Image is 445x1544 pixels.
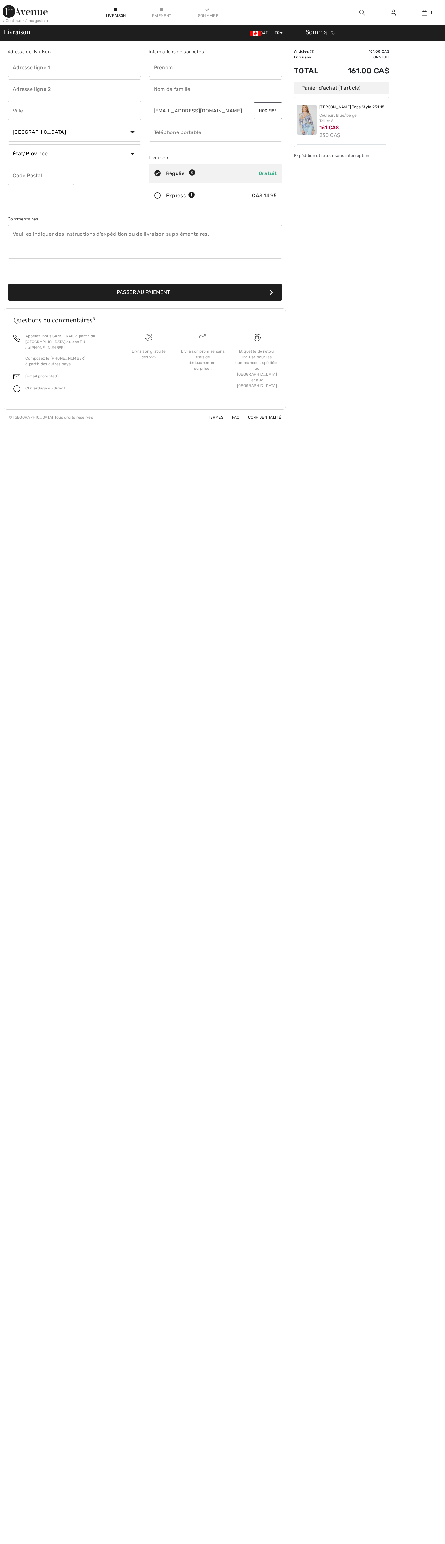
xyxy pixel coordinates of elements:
[319,125,339,131] span: 161 CA$
[8,166,74,185] input: Code Postal
[330,60,390,82] td: 161.00 CA$
[149,101,248,120] input: Courriel
[359,9,365,17] img: recherche
[250,31,271,35] span: CAD
[294,49,330,54] td: Articles ( )
[319,132,341,138] s: 230 CA$
[25,374,59,378] a: [email protected]
[13,317,276,323] h3: Questions ou commentaires?
[8,284,282,301] button: Passer au paiement
[319,112,387,124] div: Couleur: Blue/beige Taille: 6
[275,31,283,35] span: FR
[9,415,93,420] div: © [GEOGRAPHIC_DATA] Tous droits reservés
[294,54,330,60] td: Livraison
[25,333,114,350] p: Appelez-nous SANS FRAIS à partir du [GEOGRAPHIC_DATA] ou des EU au
[149,79,282,98] input: Nom de famille
[200,415,223,420] a: Termes
[330,49,390,54] td: 161.00 CA$
[181,349,225,371] div: Livraison promise sans frais de dédouanement surprise !
[199,334,206,341] img: Livraison promise sans frais de dédouanement surprise&nbsp;!
[3,5,48,18] img: 1ère Avenue
[294,152,389,159] div: Expédition et retour sans interruption
[25,386,65,390] span: Clavardage en direct
[319,105,385,110] a: [PERSON_NAME] Tops Style 251115
[254,334,261,341] img: Livraison gratuite dès 99$
[391,9,396,17] img: Mes infos
[8,216,282,222] div: Commentaires
[149,58,282,77] input: Prénom
[166,192,195,200] div: Express
[254,102,282,119] button: Modifier
[311,49,313,54] span: 1
[8,79,141,98] input: Adresse ligne 2
[166,170,196,177] div: Régulier
[235,349,279,389] div: Étiquette de retour incluse pour les commandes expédiées au [GEOGRAPHIC_DATA] et aux [GEOGRAPHIC_...
[152,13,171,18] div: Paiement
[13,335,20,342] img: call
[30,345,65,350] a: [PHONE_NUMBER]
[252,192,277,200] div: CA$ 14.95
[250,31,261,36] img: Canadian Dollar
[8,101,141,120] input: Ville
[13,373,20,380] img: email
[25,356,114,367] p: Composez le [PHONE_NUMBER] à partir des autres pays.
[259,170,277,176] span: Gratuit
[8,49,141,55] div: Adresse de livraison
[409,9,440,17] a: 1
[386,9,401,17] a: Se connecter
[149,123,282,142] input: Téléphone portable
[145,334,152,341] img: Livraison gratuite dès 99$
[224,415,239,420] a: FAQ
[330,54,390,60] td: Gratuit
[294,60,330,82] td: Total
[149,154,282,161] div: Livraison
[198,13,217,18] div: Sommaire
[3,18,49,24] div: < Continuer à magasiner
[13,385,20,392] img: chat
[149,49,282,55] div: Informations personnelles
[127,349,171,360] div: Livraison gratuite dès 99$
[298,29,441,35] div: Sommaire
[106,13,125,18] div: Livraison
[4,29,30,35] span: Livraison
[8,58,141,77] input: Adresse ligne 1
[294,82,389,94] div: Panier d'achat (1 article)
[422,9,427,17] img: Mon panier
[297,105,317,135] img: Frank Lyman Tops Style 251115
[240,415,281,420] a: Confidentialité
[430,10,432,16] span: 1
